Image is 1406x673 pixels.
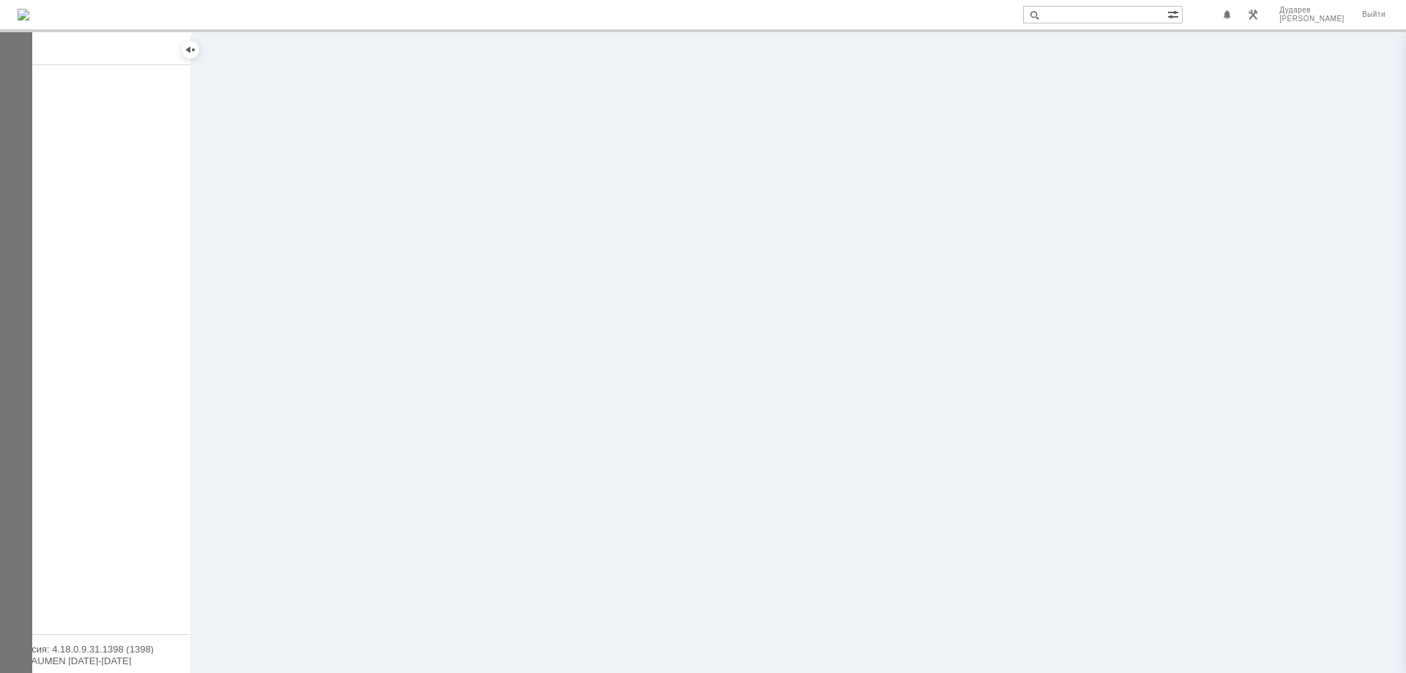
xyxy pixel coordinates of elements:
[182,41,199,59] div: Скрыть меню
[1167,7,1182,21] span: Расширенный поиск
[18,9,29,21] img: logo
[1279,15,1344,23] span: [PERSON_NAME]
[18,9,29,21] a: Перейти на домашнюю страницу
[15,644,176,654] div: Версия: 4.18.0.9.31.1398 (1398)
[1244,6,1262,23] a: Перейти в интерфейс администратора
[15,656,176,666] div: © NAUMEN [DATE]-[DATE]
[1279,6,1344,15] span: Дударев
